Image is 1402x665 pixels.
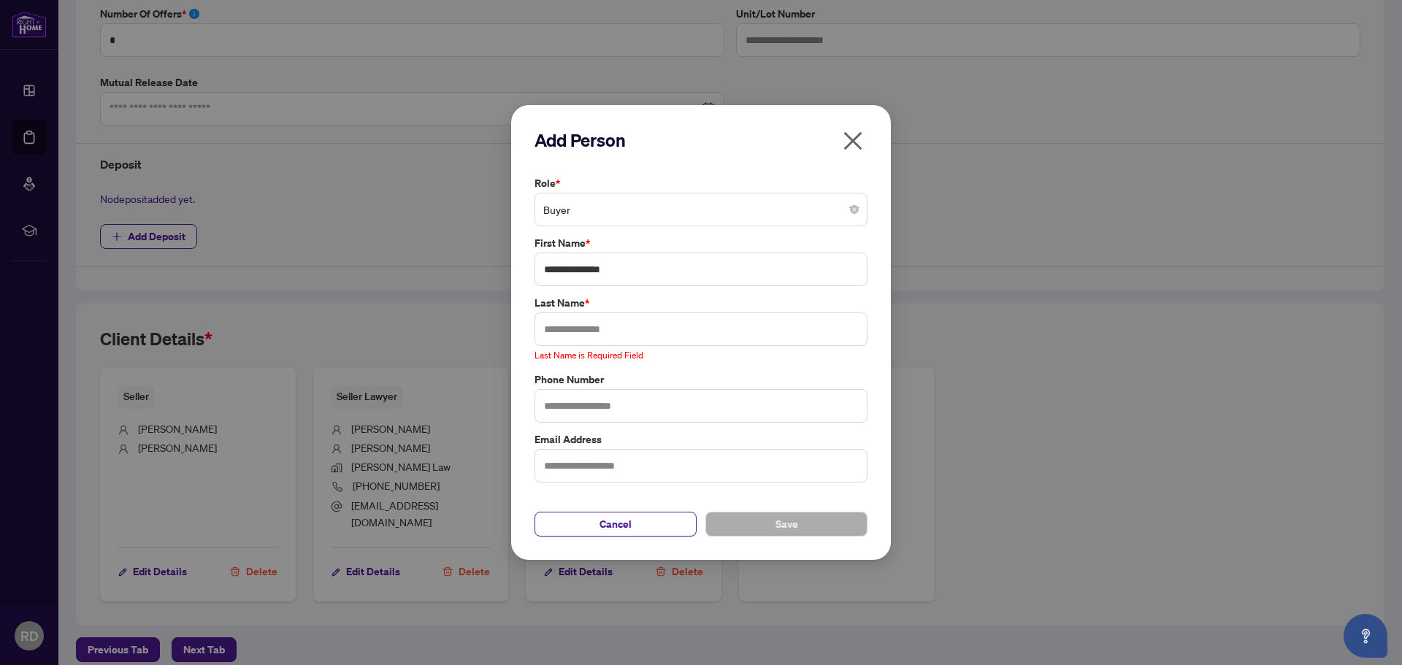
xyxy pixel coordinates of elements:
h2: Add Person [535,128,867,152]
button: Open asap [1344,614,1387,658]
label: Last Name [535,295,867,311]
span: Last Name is Required Field [535,350,643,361]
label: Phone Number [535,372,867,388]
button: Save [705,512,867,537]
span: Buyer [543,196,859,223]
span: close [841,129,865,153]
label: Role [535,175,867,191]
span: close-circle [850,205,859,214]
label: First Name [535,235,867,251]
button: Cancel [535,512,697,537]
label: Email Address [535,431,867,447]
span: Cancel [600,512,632,536]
